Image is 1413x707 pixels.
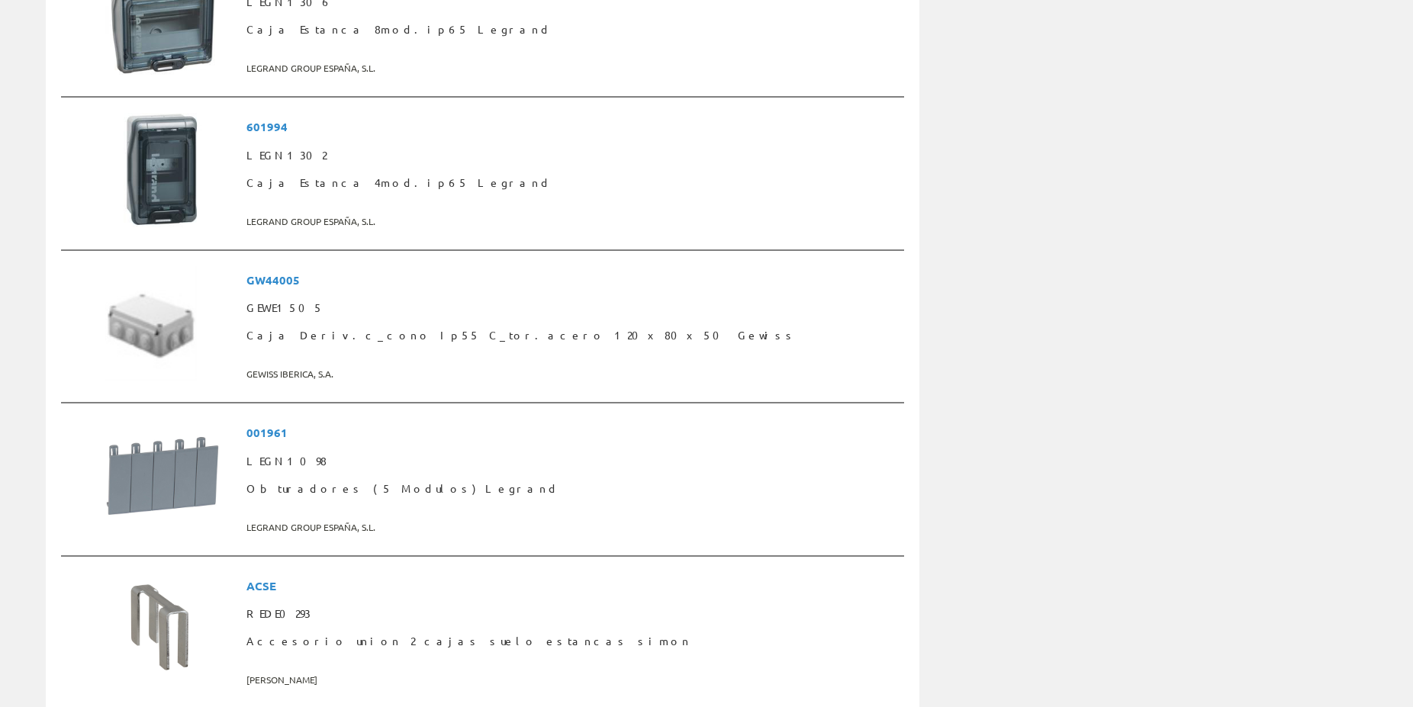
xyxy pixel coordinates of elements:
span: Obturadores (5 Modulos) Legrand [246,475,898,503]
span: Caja Deriv.c_cono Ip55 C_tor.acero 120x80x50 Gewiss [246,322,898,349]
span: 001961 [246,419,898,447]
span: Accesorio union 2 cajas suelo estancas simon [246,628,898,655]
span: LEGN1302 [246,142,898,169]
span: REDE0293 [246,600,898,628]
span: LEGRAND GROUP ESPAÑA, S.L. [246,56,898,81]
img: Foto artículo Accesorio union 2 cajas suelo estancas simon (150x150) [105,572,220,686]
img: Foto artículo Caja Deriv.c_cono Ip55 C_tor.acero 120x80x50 Gewiss (120.39473684211x150) [105,266,197,381]
span: GW44005 [246,266,898,294]
span: GEWE1505 [246,294,898,322]
span: ACSE [246,572,898,600]
img: Foto artículo Caja Estanca 4mod.ip65 Legrand (150x150) [105,113,220,227]
span: Caja Estanca 4mod.ip65 Legrand [246,169,898,197]
span: GEWISS IBERICA, S.A. [246,362,898,387]
span: 601994 [246,113,898,141]
span: LEGN1098 [246,448,898,475]
span: [PERSON_NAME] [246,667,898,693]
span: Caja Estanca 8mod.ip65 Legrand [246,16,898,43]
span: LEGRAND GROUP ESPAÑA, S.L. [246,515,898,540]
img: Foto artículo Obturadores (5 Modulos) Legrand (150x150) [105,419,220,533]
span: LEGRAND GROUP ESPAÑA, S.L. [246,209,898,234]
